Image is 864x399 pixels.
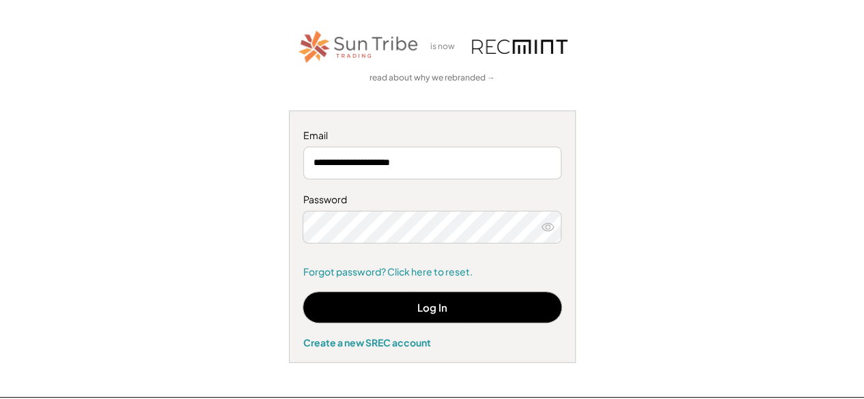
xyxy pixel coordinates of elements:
[303,193,561,207] div: Password
[303,265,561,279] a: Forgot password? Click here to reset.
[297,28,420,65] img: STT_Horizontal_Logo%2B-%2BColor.png
[303,292,561,323] button: Log In
[370,72,495,84] a: read about why we rebranded →
[303,129,561,143] div: Email
[303,336,561,349] div: Create a new SREC account
[472,40,568,54] img: recmint-logotype%403x.png
[427,41,465,53] div: is now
